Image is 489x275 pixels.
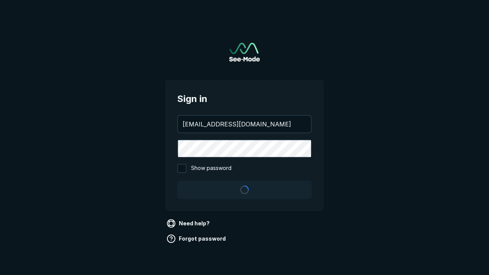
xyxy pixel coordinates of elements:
span: Show password [191,164,232,173]
a: Need help? [165,217,213,230]
a: Go to sign in [229,43,260,61]
span: Sign in [177,92,312,106]
input: your@email.com [178,116,311,133]
a: Forgot password [165,233,229,245]
img: See-Mode Logo [229,43,260,61]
